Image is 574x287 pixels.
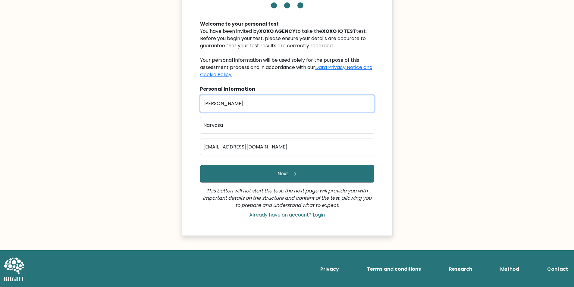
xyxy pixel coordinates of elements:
i: This button will not start the test; the next page will provide you with important details on the... [203,187,372,209]
a: Data Privacy Notice and Cookie Policy. [200,64,372,78]
input: Last name [200,117,374,134]
input: First name [200,95,374,112]
button: Next [200,165,374,182]
div: Personal Information [200,86,374,93]
div: Welcome to your personal test [200,20,374,28]
a: Method [498,263,522,275]
a: Research [447,263,475,275]
a: Terms and conditions [365,263,423,275]
b: XOXO AGENCY [259,28,296,35]
input: Email [200,139,374,155]
b: XOXO IQ TEST [322,28,356,35]
div: You have been invited by to take the test. Before you begin your test, please ensure your details... [200,28,374,78]
a: Privacy [318,263,341,275]
a: Contact [545,263,570,275]
a: Already have an account? Login [247,211,327,218]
